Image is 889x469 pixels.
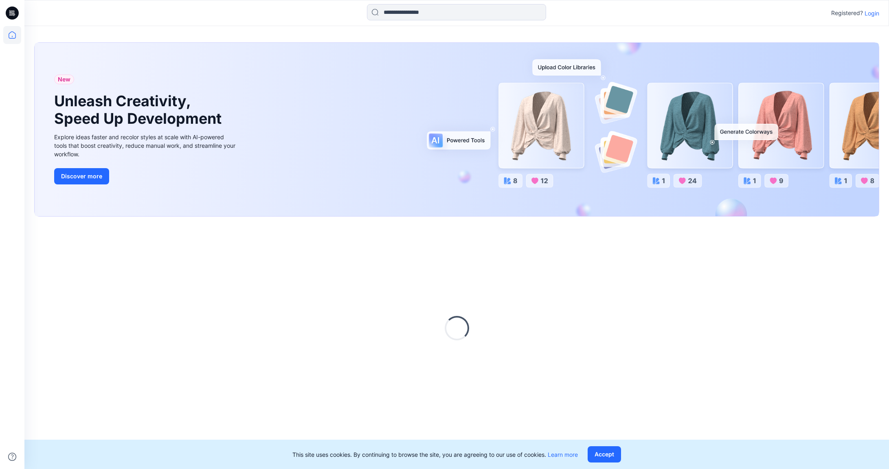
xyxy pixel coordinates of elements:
button: Discover more [54,168,109,184]
p: Registered? [831,8,863,18]
p: Login [865,9,879,18]
a: Discover more [54,168,237,184]
p: This site uses cookies. By continuing to browse the site, you are agreeing to our use of cookies. [292,450,578,459]
div: Explore ideas faster and recolor styles at scale with AI-powered tools that boost creativity, red... [54,133,237,158]
button: Accept [588,446,621,462]
a: Learn more [548,451,578,458]
span: New [58,75,70,84]
h1: Unleash Creativity, Speed Up Development [54,92,225,127]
